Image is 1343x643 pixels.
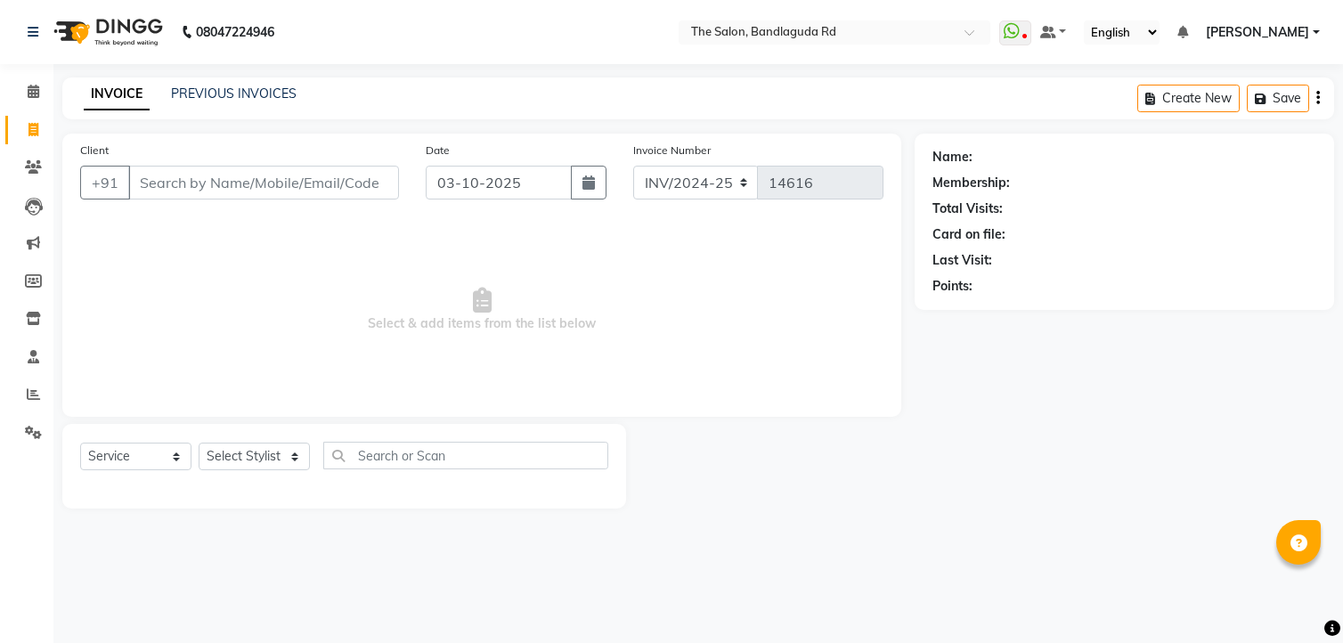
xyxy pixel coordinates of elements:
[932,251,992,270] div: Last Visit:
[932,174,1010,192] div: Membership:
[84,78,150,110] a: INVOICE
[323,442,608,469] input: Search or Scan
[80,166,130,199] button: +91
[932,148,973,167] div: Name:
[196,7,274,57] b: 08047224946
[932,225,1005,244] div: Card on file:
[932,199,1003,218] div: Total Visits:
[45,7,167,57] img: logo
[1206,23,1309,42] span: [PERSON_NAME]
[80,221,883,399] span: Select & add items from the list below
[128,166,399,199] input: Search by Name/Mobile/Email/Code
[171,85,297,102] a: PREVIOUS INVOICES
[1247,85,1309,112] button: Save
[633,142,711,159] label: Invoice Number
[426,142,450,159] label: Date
[1137,85,1240,112] button: Create New
[932,277,973,296] div: Points:
[80,142,109,159] label: Client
